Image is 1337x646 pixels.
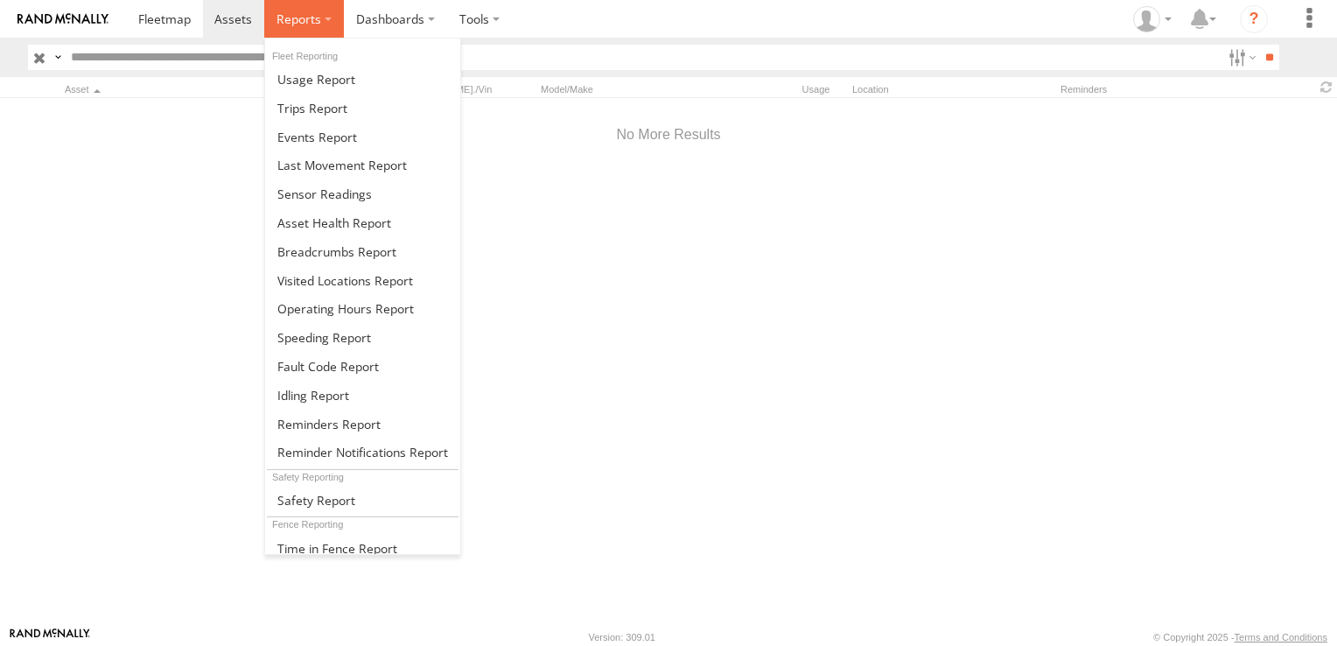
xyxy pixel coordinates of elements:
[265,439,460,467] a: Service Reminder Notifications Report
[265,208,460,237] a: Asset Health Report
[852,83,1053,95] div: Location
[265,323,460,352] a: Fleet Speed Report
[589,632,655,642] div: Version: 309.01
[265,294,460,323] a: Asset Operating Hours Report
[265,123,460,151] a: Full Events Report
[1221,45,1259,70] label: Search Filter Options
[265,352,460,381] a: Fault Code Report
[265,94,460,123] a: Trips Report
[394,83,534,95] div: [PERSON_NAME]./Vin
[265,151,460,179] a: Last Movement Report
[541,83,698,95] div: Model/Make
[1127,6,1178,32] div: Julio Aguilar
[1316,79,1337,95] span: Refresh
[265,237,460,266] a: Breadcrumbs Report
[1153,632,1327,642] div: © Copyright 2025 -
[1240,5,1268,33] i: ?
[17,13,108,25] img: rand-logo.svg
[265,410,460,439] a: Reminders Report
[1235,632,1327,642] a: Terms and Conditions
[265,179,460,208] a: Sensor Readings
[265,381,460,410] a: Idling Report
[265,266,460,295] a: Visited Locations Report
[705,83,845,95] div: Usage
[10,628,90,646] a: Visit our Website
[265,65,460,94] a: Usage Report
[51,45,65,70] label: Search Query
[1060,83,1195,95] div: Reminders
[265,486,460,515] a: Safety Report
[265,534,460,563] a: Time in Fences Report
[65,83,310,95] div: Click to Sort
